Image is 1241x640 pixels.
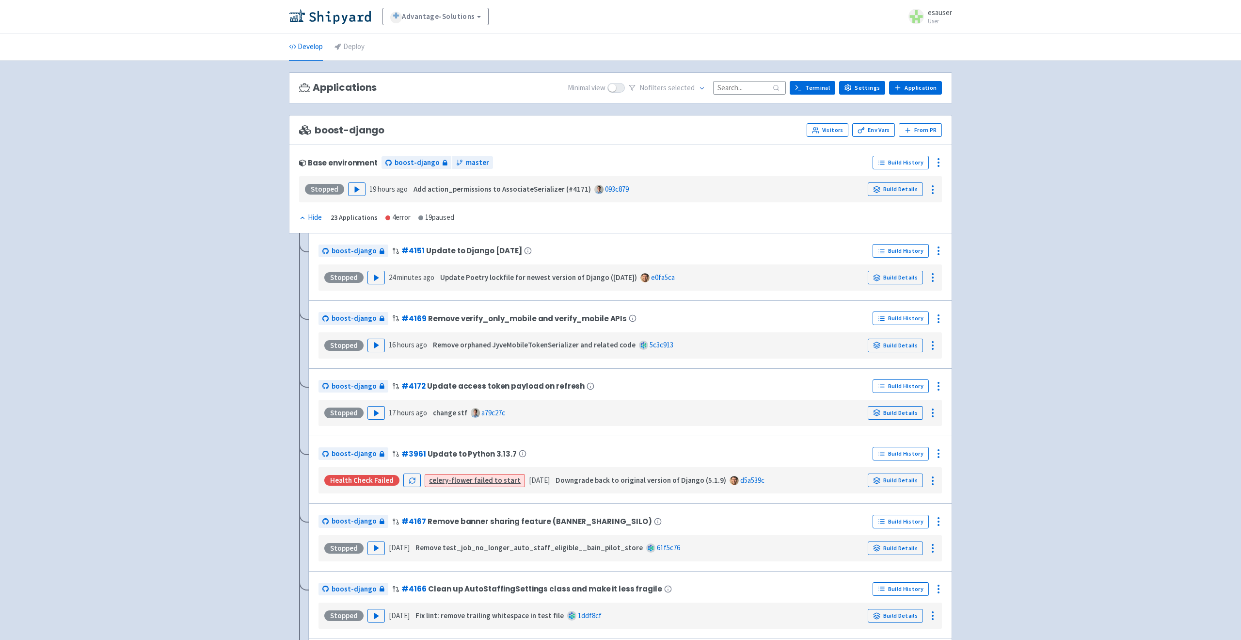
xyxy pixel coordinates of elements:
strong: Add action_permissions to AssociateSerializer (#4171) [414,184,591,194]
strong: change stf [433,408,467,417]
a: boost-django [382,156,451,169]
a: boost-django [318,583,388,596]
a: 1ddf8cf [578,611,602,620]
h3: Applications [299,82,377,93]
input: Search... [713,81,786,94]
span: boost-django [332,381,377,392]
button: Play [367,542,385,555]
a: boost-django [318,515,388,528]
div: Health check failed [324,475,399,486]
time: [DATE] [529,476,550,485]
span: Update to Django [DATE] [426,246,522,255]
a: celery-flower failed to start [429,476,521,485]
a: Build Details [868,271,923,284]
a: d5a539c [740,476,764,485]
time: [DATE] [389,611,410,620]
a: e0fa5ca [651,273,675,282]
div: Stopped [305,184,344,195]
div: Stopped [324,543,364,554]
a: #4169 [401,313,426,324]
a: Build History [873,244,929,258]
span: selected [668,83,695,92]
a: Settings [839,81,885,95]
span: boost-django [332,313,377,324]
a: Build History [873,515,929,528]
div: 23 Applications [331,212,378,223]
span: boost-django [395,157,440,168]
a: Build Details [868,339,923,352]
button: Play [367,406,385,420]
a: boost-django [318,447,388,460]
a: boost-django [318,312,388,325]
a: Build Details [868,474,923,487]
a: 61f5c76 [657,543,680,552]
strong: Fix lint: remove trailing whitespace in test file [415,611,564,620]
a: 093c879 [605,184,629,194]
span: boost-django [332,448,377,459]
button: From PR [899,123,942,137]
a: Build Details [868,609,923,623]
strong: Update Poetry lockfile for newest version of Django ([DATE]) [440,273,637,282]
span: boost-django [299,125,384,136]
a: Visitors [807,123,848,137]
strong: Remove test_job_no_longer_auto_staff_eligible__bain_pilot_store [415,543,643,552]
button: Play [367,609,385,623]
a: Build Details [868,182,923,196]
a: Build History [873,582,929,596]
button: Play [367,271,385,284]
div: Stopped [324,272,364,283]
a: boost-django [318,245,388,258]
div: Base environment [299,159,378,167]
strong: Remove orphaned JyveMobileTokenSerializer and related code [433,340,636,349]
div: 19 paused [418,212,454,223]
div: Hide [299,212,322,223]
a: Deploy [334,33,365,61]
a: esauser User [903,9,952,24]
a: #4166 [401,584,426,594]
button: Hide [299,212,323,223]
time: 19 hours ago [369,184,408,194]
a: #4167 [401,516,426,526]
a: Env Vars [852,123,895,137]
a: #4151 [401,246,424,256]
a: Terminal [790,81,835,95]
a: master [452,156,493,169]
span: Remove verify_only_mobile and verify_mobile APIs [428,314,627,323]
time: 16 hours ago [389,340,427,349]
a: Build History [873,156,929,169]
button: Play [367,339,385,352]
a: Application [889,81,942,95]
a: Build Details [868,406,923,420]
a: #4172 [401,381,425,391]
img: Shipyard logo [289,9,371,24]
div: Stopped [324,408,364,418]
span: Clean up AutoStaffingSettings class and make it less fragile [428,585,662,593]
time: 17 hours ago [389,408,427,417]
span: Update to Python 3.13.7 [428,450,516,458]
time: 24 minutes ago [389,273,434,282]
a: Build History [873,379,929,393]
span: boost-django [332,584,377,595]
a: #3961 [401,449,426,459]
time: [DATE] [389,543,410,552]
span: boost-django [332,246,377,257]
small: User [928,18,952,24]
a: Build Details [868,542,923,555]
a: 5c3c913 [650,340,673,349]
span: master [466,157,489,168]
span: Minimal view [568,82,605,94]
a: Develop [289,33,323,61]
span: boost-django [332,516,377,527]
a: a79c27c [481,408,505,417]
span: No filter s [639,82,695,94]
div: Stopped [324,340,364,351]
a: boost-django [318,380,388,393]
span: Update access token payload on refresh [427,382,585,390]
div: 4 error [385,212,411,223]
a: Build History [873,447,929,460]
button: Play [348,182,366,196]
a: Advantage-Solutions [382,8,489,25]
strong: Downgrade back to original version of Django (5.1.9) [556,476,726,485]
a: Build History [873,312,929,325]
div: Stopped [324,610,364,621]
